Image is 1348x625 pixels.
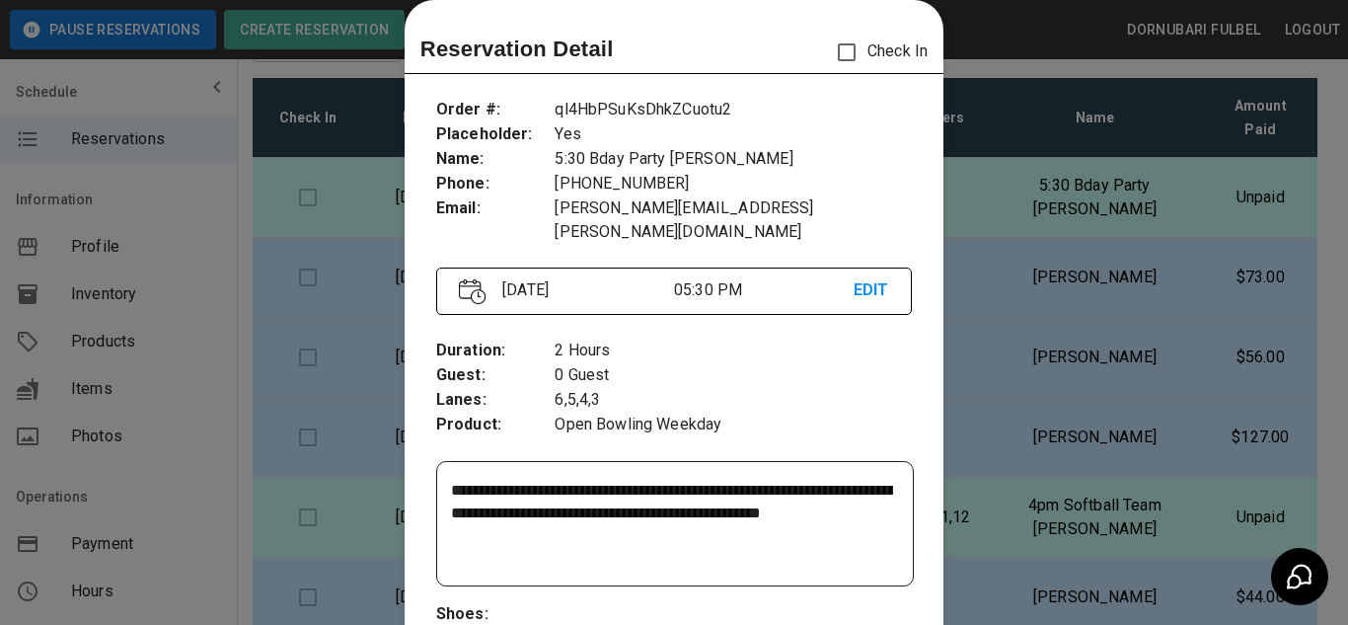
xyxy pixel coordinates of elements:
[555,98,912,122] p: ql4HbPSuKsDhkZCuotu2
[436,172,556,196] p: Phone :
[436,363,556,388] p: Guest :
[555,172,912,196] p: [PHONE_NUMBER]
[436,388,556,413] p: Lanes :
[555,388,912,413] p: 6,5,4,3
[459,278,487,305] img: Vector
[555,122,912,147] p: Yes
[555,413,912,437] p: Open Bowling Weekday
[494,278,674,302] p: [DATE]
[555,339,912,363] p: 2 Hours
[555,147,912,172] p: 5:30 Bday Party [PERSON_NAME]
[436,339,556,363] p: Duration :
[826,32,928,73] p: Check In
[555,196,912,244] p: [PERSON_NAME][EMAIL_ADDRESS][PERSON_NAME][DOMAIN_NAME]
[436,98,556,122] p: Order # :
[436,413,556,437] p: Product :
[436,122,556,147] p: Placeholder :
[674,278,854,302] p: 05:30 PM
[420,33,614,65] p: Reservation Detail
[555,363,912,388] p: 0 Guest
[436,196,556,221] p: Email :
[436,147,556,172] p: Name :
[854,278,889,303] p: EDIT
